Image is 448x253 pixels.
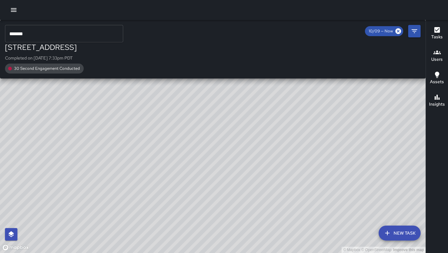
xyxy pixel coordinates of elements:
[365,26,403,36] div: 10/09 — Now
[429,101,445,108] h6: Insights
[365,28,397,34] span: 10/09 — Now
[379,226,421,241] button: New Task
[426,22,448,45] button: Tasks
[430,79,444,85] h6: Assets
[426,90,448,112] button: Insights
[431,34,443,41] h6: Tasks
[426,67,448,90] button: Assets
[408,25,421,37] button: Filters
[10,65,84,72] span: 30 Second Engagement Conducted
[426,45,448,67] button: Users
[431,56,443,63] h6: Users
[5,42,421,52] div: [STREET_ADDRESS]
[22,28,421,34] span: Sierra 9
[5,55,421,61] p: Completed on [DATE] 7:33pm PDT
